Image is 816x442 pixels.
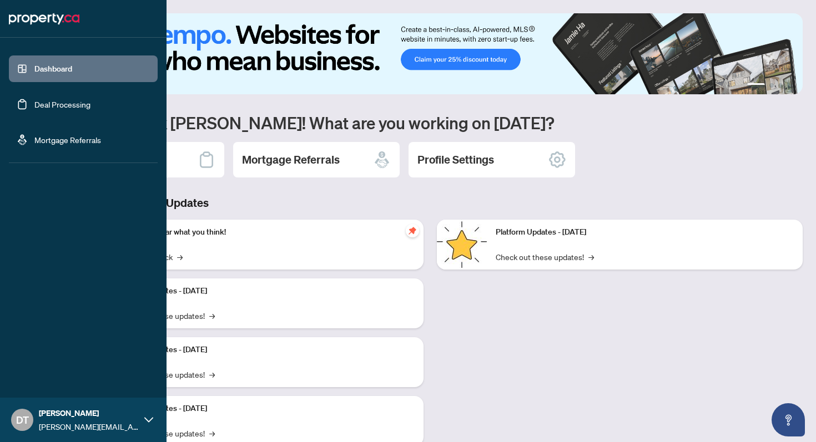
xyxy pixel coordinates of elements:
[16,412,29,428] span: DT
[34,135,101,145] a: Mortgage Referrals
[58,112,803,133] h1: Welcome back [PERSON_NAME]! What are you working on [DATE]?
[496,226,794,238] p: Platform Updates - [DATE]
[58,195,803,211] h3: Brokerage & Industry Updates
[406,224,419,237] span: pushpin
[209,309,215,322] span: →
[39,407,139,419] span: [PERSON_NAME]
[9,10,79,28] img: logo
[778,83,783,88] button: 3
[39,420,139,433] span: [PERSON_NAME][EMAIL_ADDRESS][DOMAIN_NAME]
[242,152,340,167] h2: Mortgage Referrals
[787,83,792,88] button: 4
[58,13,803,94] img: Slide 0
[496,251,594,263] a: Check out these updates!→
[117,285,415,297] p: Platform Updates - [DATE]
[772,403,805,436] button: Open asap
[769,83,774,88] button: 2
[117,403,415,415] p: Platform Updates - [DATE]
[177,251,183,263] span: →
[588,251,594,263] span: →
[117,344,415,356] p: Platform Updates - [DATE]
[437,220,487,270] img: Platform Updates - June 23, 2025
[209,427,215,439] span: →
[747,83,765,88] button: 1
[34,99,90,109] a: Deal Processing
[117,226,415,238] p: We want to hear what you think!
[417,152,494,167] h2: Profile Settings
[209,368,215,380] span: →
[34,64,72,74] a: Dashboard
